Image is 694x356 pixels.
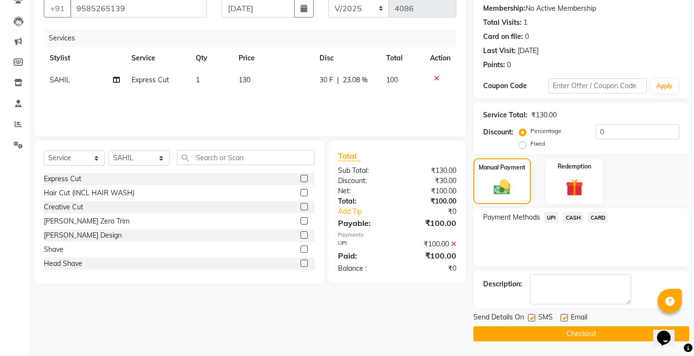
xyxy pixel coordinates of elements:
span: 30 F [319,75,333,85]
div: Shave [44,244,63,255]
span: SMS [538,312,553,324]
div: ₹100.00 [397,196,463,206]
div: Balance : [331,263,397,274]
div: Express Cut [44,174,81,184]
div: ₹0 [397,263,463,274]
div: [PERSON_NAME] Zero Trim [44,216,130,226]
span: Send Details On [473,312,524,324]
div: Points: [483,60,505,70]
div: Payments [338,231,456,239]
div: Membership: [483,3,525,14]
label: Redemption [558,162,591,171]
span: CARD [587,212,608,223]
div: ₹100.00 [397,250,463,262]
div: [DATE] [518,46,539,56]
th: Action [424,47,456,69]
th: Price [233,47,314,69]
div: Paid: [331,250,397,262]
span: 23.08 % [343,75,368,85]
span: 100 [386,75,398,84]
div: [PERSON_NAME] Design [44,230,122,241]
div: ₹100.00 [397,239,463,249]
div: Total: [331,196,397,206]
div: No Active Membership [483,3,679,14]
div: Service Total: [483,110,527,120]
div: Net: [331,186,397,196]
img: _cash.svg [488,178,516,197]
iframe: chat widget [653,317,684,346]
label: Manual Payment [479,163,525,172]
div: Creative Cut [44,202,83,212]
div: Discount: [331,176,397,186]
span: Email [571,312,587,324]
span: Payment Methods [483,212,540,223]
span: CASH [563,212,583,223]
div: ₹30.00 [397,176,463,186]
div: Last Visit: [483,46,516,56]
div: ₹130.00 [531,110,557,120]
span: 1 [196,75,200,84]
button: Apply [651,79,678,94]
input: Search or Scan [177,150,315,165]
div: UPI [331,239,397,249]
div: 0 [507,60,511,70]
span: UPI [544,212,559,223]
label: Fixed [530,139,545,148]
img: _gift.svg [560,177,589,199]
div: 0 [525,32,529,42]
div: Card on file: [483,32,523,42]
div: Discount: [483,127,513,137]
th: Qty [190,47,233,69]
span: SAHIL [50,75,70,84]
div: Total Visits: [483,18,522,28]
button: Checkout [473,326,689,341]
div: Sub Total: [331,166,397,176]
label: Percentage [530,127,562,135]
div: Head Shave [44,259,82,269]
div: Description: [483,279,522,289]
div: Payable: [331,217,397,229]
span: Total [338,151,360,161]
th: Service [126,47,190,69]
input: Enter Offer / Coupon Code [548,78,647,94]
div: Coupon Code [483,81,548,91]
span: Express Cut [131,75,169,84]
div: ₹100.00 [397,186,463,196]
a: Add Tip [331,206,408,217]
div: ₹100.00 [397,217,463,229]
th: Disc [314,47,380,69]
div: Hair Cut (INCL HAIR WASH) [44,188,134,198]
th: Stylist [44,47,126,69]
div: ₹0 [408,206,464,217]
span: 130 [239,75,250,84]
th: Total [380,47,424,69]
div: ₹130.00 [397,166,463,176]
div: 1 [524,18,527,28]
div: Services [45,29,464,47]
span: | [337,75,339,85]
